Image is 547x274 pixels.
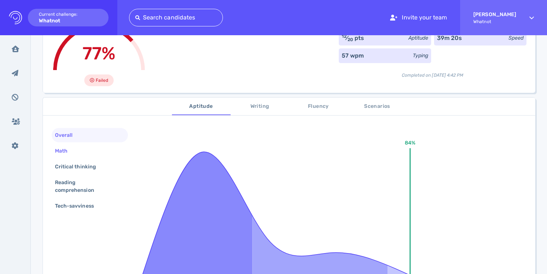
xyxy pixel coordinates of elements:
[342,51,364,60] div: 57 wpm
[54,130,81,140] div: Overall
[82,43,115,64] span: 77%
[348,37,353,42] sub: 20
[473,19,516,24] span: Whatnot
[54,177,120,196] div: Reading comprehension
[342,34,364,43] div: ⁄ pts
[352,102,402,111] span: Scenarios
[54,201,103,211] div: Tech-savviness
[437,34,462,43] div: 39m 20s
[342,34,346,39] sup: 12
[176,102,226,111] span: Aptitude
[405,140,415,146] text: 84%
[54,146,76,156] div: Math
[473,11,516,18] strong: [PERSON_NAME]
[509,34,524,42] div: Speed
[413,52,428,59] div: Typing
[54,161,105,172] div: Critical thinking
[235,102,285,111] span: Writing
[294,102,344,111] span: Fluency
[96,76,108,85] span: Failed
[408,34,428,42] div: Aptitude
[339,66,526,78] div: Completed on [DATE] 4:42 PM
